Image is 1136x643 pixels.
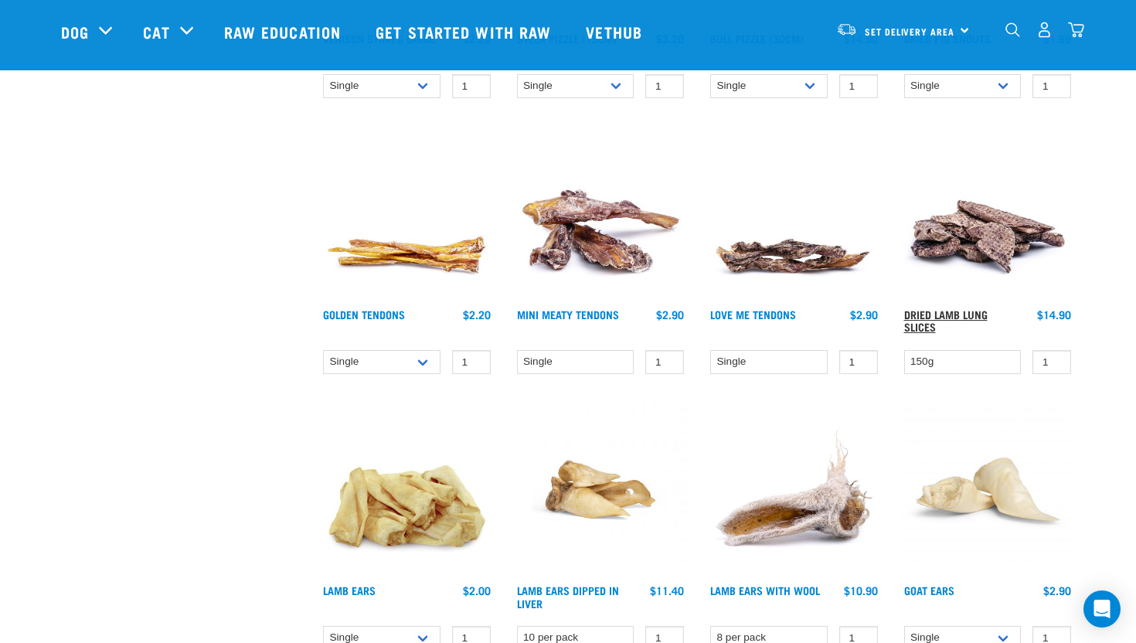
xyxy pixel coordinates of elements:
[1083,590,1121,628] div: Open Intercom Messenger
[650,584,684,597] div: $11.40
[1043,584,1071,597] div: $2.90
[1036,22,1053,38] img: user.png
[319,126,495,301] img: 1293 Golden Tendons 01
[900,402,1076,577] img: Goat Ears
[517,311,619,317] a: Mini Meaty Tendons
[452,350,491,374] input: 1
[710,311,796,317] a: Love Me Tendons
[143,20,169,43] a: Cat
[836,22,857,36] img: van-moving.png
[710,587,820,593] a: Lamb Ears with Wool
[839,74,878,98] input: 1
[1037,308,1071,321] div: $14.90
[513,126,689,301] img: 1289 Mini Tendons 01
[463,308,491,321] div: $2.20
[209,1,360,63] a: Raw Education
[360,1,570,63] a: Get started with Raw
[645,74,684,98] input: 1
[323,311,405,317] a: Golden Tendons
[570,1,662,63] a: Vethub
[656,308,684,321] div: $2.90
[319,402,495,577] img: Pile Of Lamb Ears Treat For Pets
[865,29,954,34] span: Set Delivery Area
[839,350,878,374] input: 1
[517,587,619,605] a: Lamb Ears Dipped in Liver
[1032,350,1071,374] input: 1
[452,74,491,98] input: 1
[904,311,988,329] a: Dried Lamb Lung Slices
[1032,74,1071,98] input: 1
[904,587,954,593] a: Goat Ears
[645,350,684,374] input: 1
[323,587,376,593] a: Lamb Ears
[1005,22,1020,37] img: home-icon-1@2x.png
[463,584,491,597] div: $2.00
[844,584,878,597] div: $10.90
[1068,22,1084,38] img: home-icon@2x.png
[706,126,882,301] img: Pile Of Love Tendons For Pets
[513,402,689,577] img: Lamb Ear Dipped Liver
[61,20,89,43] a: Dog
[900,126,1076,301] img: 1303 Lamb Lung Slices 01
[706,402,882,577] img: 1278 Lamb Ears Wool 01
[850,308,878,321] div: $2.90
